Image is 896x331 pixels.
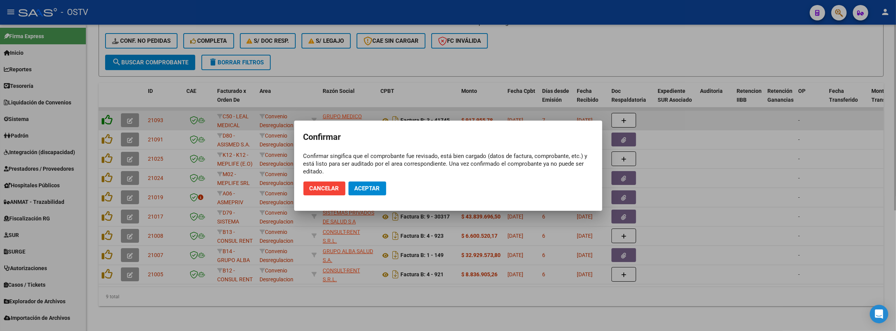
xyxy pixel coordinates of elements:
[303,130,593,144] h2: Confirmar
[355,185,380,192] span: Aceptar
[870,305,888,323] div: Open Intercom Messenger
[303,181,345,195] button: Cancelar
[310,185,339,192] span: Cancelar
[348,181,386,195] button: Aceptar
[303,152,593,175] div: Confirmar singifica que el comprobante fue revisado, está bien cargado (datos de factura, comprob...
